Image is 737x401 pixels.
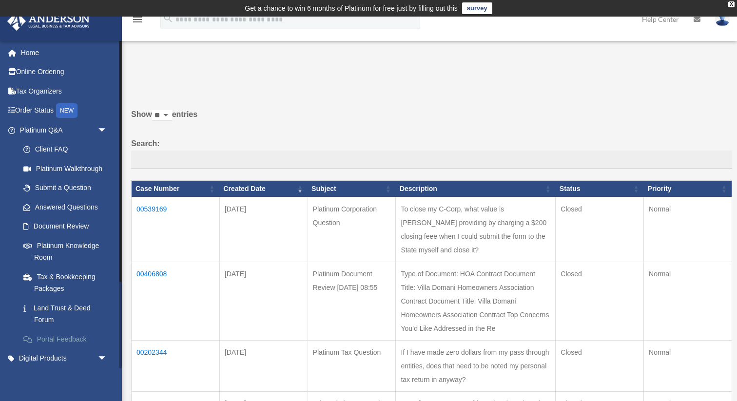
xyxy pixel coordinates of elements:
[219,341,308,392] td: [DATE]
[14,298,122,329] a: Land Trust & Deed Forum
[644,341,732,392] td: Normal
[7,43,122,62] a: Home
[396,341,556,392] td: If I have made zero dollars from my pass through entities, does that need to be noted my personal...
[7,349,122,368] a: Digital Productsarrow_drop_down
[308,181,396,197] th: Subject: activate to sort column ascending
[644,197,732,262] td: Normal
[163,13,174,24] i: search
[308,262,396,341] td: Platinum Document Review [DATE] 08:55
[728,1,735,7] div: close
[462,2,492,14] a: survey
[14,329,122,349] a: Portal Feedback
[7,62,122,82] a: Online Ordering
[132,262,220,341] td: 00406808
[556,181,644,197] th: Status: activate to sort column ascending
[14,178,122,198] a: Submit a Question
[152,110,172,121] select: Showentries
[14,140,122,159] a: Client FAQ
[644,262,732,341] td: Normal
[219,262,308,341] td: [DATE]
[245,2,458,14] div: Get a chance to win 6 months of Platinum for free just by filling out this
[556,197,644,262] td: Closed
[4,12,93,31] img: Anderson Advisors Platinum Portal
[308,197,396,262] td: Platinum Corporation Question
[7,81,122,101] a: Tax Organizers
[14,197,117,217] a: Answered Questions
[396,197,556,262] td: To close my C-Corp, what value is [PERSON_NAME] providing by charging a $200 closing feee when I ...
[132,197,220,262] td: 00539169
[396,181,556,197] th: Description: activate to sort column ascending
[131,151,732,169] input: Search:
[556,262,644,341] td: Closed
[14,267,122,298] a: Tax & Bookkeeping Packages
[131,108,732,131] label: Show entries
[131,137,732,169] label: Search:
[14,236,122,267] a: Platinum Knowledge Room
[219,181,308,197] th: Created Date: activate to sort column ascending
[14,159,122,178] a: Platinum Walkthrough
[97,368,117,388] span: arrow_drop_down
[132,17,143,25] a: menu
[396,262,556,341] td: Type of Document: HOA Contract Document Title: Villa Domani Homeowners Association Contract Docum...
[308,341,396,392] td: Platinum Tax Question
[132,14,143,25] i: menu
[97,349,117,369] span: arrow_drop_down
[219,197,308,262] td: [DATE]
[7,120,122,140] a: Platinum Q&Aarrow_drop_down
[97,120,117,140] span: arrow_drop_down
[7,368,122,387] a: My Entitiesarrow_drop_down
[644,181,732,197] th: Priority: activate to sort column ascending
[715,12,730,26] img: User Pic
[556,341,644,392] td: Closed
[7,101,122,121] a: Order StatusNEW
[132,341,220,392] td: 00202344
[132,181,220,197] th: Case Number: activate to sort column ascending
[14,217,122,236] a: Document Review
[56,103,78,118] div: NEW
